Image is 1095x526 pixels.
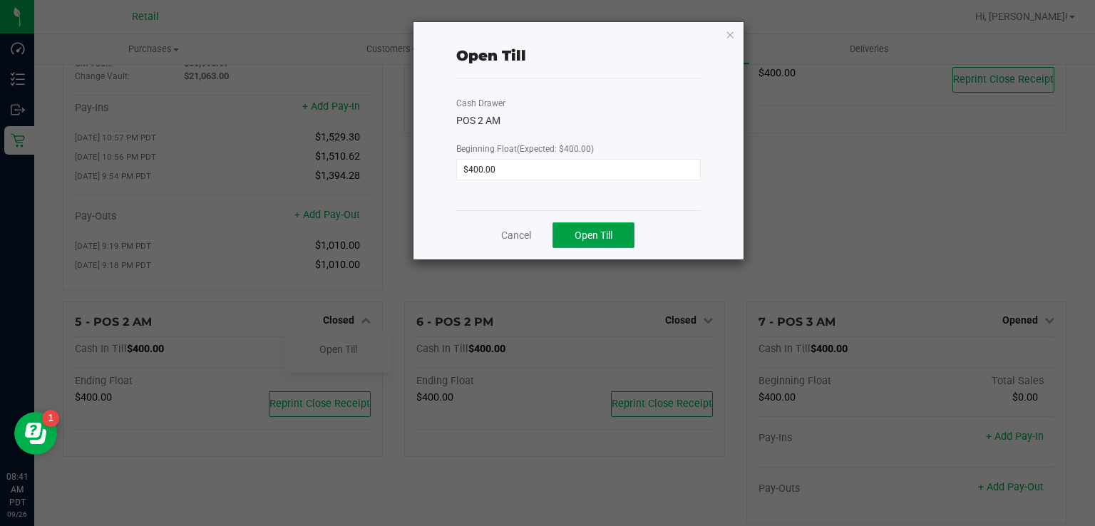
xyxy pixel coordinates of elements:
span: (Expected: $400.00) [517,144,594,154]
span: Open Till [575,230,612,241]
a: Cancel [501,228,531,243]
iframe: Resource center [14,412,57,455]
div: Open Till [456,45,526,66]
div: POS 2 AM [456,113,701,128]
span: Beginning Float [456,144,594,154]
button: Open Till [552,222,634,248]
iframe: Resource center unread badge [42,410,59,427]
label: Cash Drawer [456,97,505,110]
